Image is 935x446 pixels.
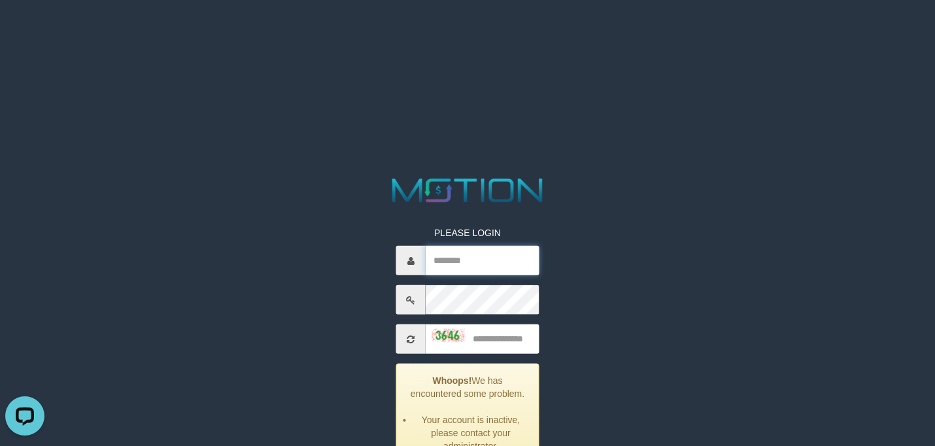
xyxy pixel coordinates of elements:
button: Open LiveChat chat widget [5,5,44,44]
p: PLEASE LOGIN [396,226,539,239]
strong: Whoops! [432,375,471,386]
img: captcha [432,328,465,341]
img: MOTION_logo.png [386,175,549,207]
